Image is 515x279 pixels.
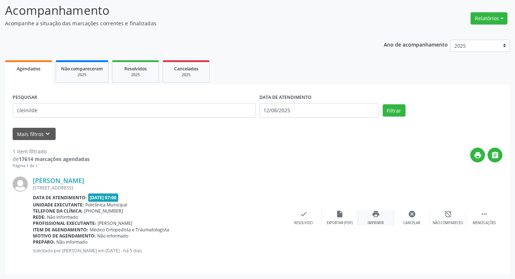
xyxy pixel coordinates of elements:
[433,221,463,226] div: Não compareceu
[13,163,90,169] div: Página 1 de 1
[403,221,420,226] div: Cancelar
[44,130,52,138] i: keyboard_arrow_down
[33,214,46,220] b: Rede:
[85,202,127,208] span: Policlínica Municipal
[84,208,123,214] span: [PHONE_NUMBER]
[336,210,344,218] i: insert_drive_file
[259,103,379,118] input: Selecione um intervalo
[327,221,353,226] div: Exportar (PDF)
[294,221,313,226] div: Resolvido
[383,104,405,117] button: Filtrar
[33,185,286,191] div: [STREET_ADDRESS]
[480,210,488,218] i: 
[33,176,84,184] a: [PERSON_NAME]
[88,193,119,202] span: [DATE] 07:00
[124,66,147,72] span: Resolvidos
[300,210,308,218] i: check
[17,66,40,72] span: Agendados
[33,195,87,201] b: Data de atendimento:
[259,92,312,103] label: DATA DE ATENDIMENTO
[61,72,103,78] div: 2025
[33,248,286,254] p: Solicitado por [PERSON_NAME] em [DATE] - há 5 dias
[33,202,84,208] b: Unidade executante:
[372,210,380,218] i: print
[90,227,169,233] span: Médico Ortopedista e Traumatologista
[61,66,103,72] span: Não compareceram
[13,176,28,192] img: img
[47,214,78,220] span: Não informado
[5,19,359,27] p: Acompanhe a situação das marcações correntes e finalizadas
[98,220,132,226] span: [PERSON_NAME]
[384,40,448,49] p: Ano de acompanhamento
[13,148,90,155] div: 1 item filtrado
[13,103,256,118] input: Nome, CNS
[33,239,55,245] b: Preparo:
[5,1,359,19] p: Acompanhamento
[117,72,154,78] div: 2025
[471,12,507,25] button: Relatórios
[474,151,482,159] i: print
[33,227,88,233] b: Item de agendamento:
[33,233,96,239] b: Motivo de agendamento:
[19,156,90,162] strong: 17614 marcações agendadas
[13,155,90,163] div: de
[473,221,496,226] div: Menos ações
[56,239,87,245] span: Não informado
[408,210,416,218] i: cancel
[491,151,499,159] i: 
[168,72,204,78] div: 2025
[97,233,128,239] span: Não informado
[13,128,56,140] button: Mais filtroskeyboard_arrow_down
[13,92,37,103] label: PESQUISAR
[174,66,198,72] span: Cancelados
[368,221,384,226] div: Imprimir
[33,220,96,226] b: Profissional executante:
[488,148,502,162] button: 
[444,210,452,218] i: alarm_off
[33,208,83,214] b: Telefone da clínica:
[470,148,485,162] button: print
